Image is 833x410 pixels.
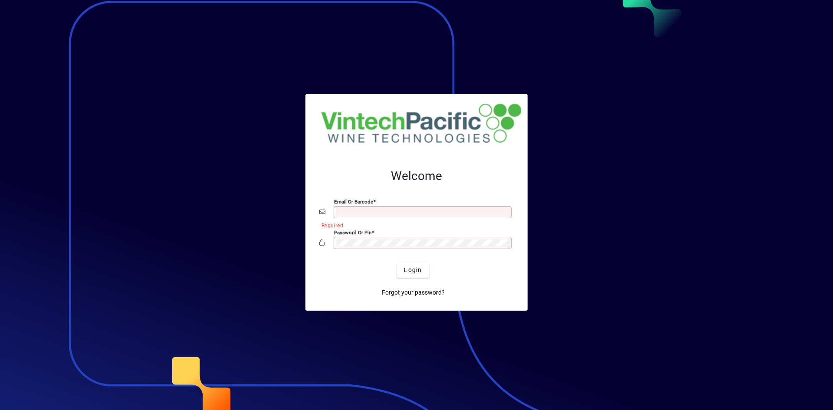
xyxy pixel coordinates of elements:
h2: Welcome [319,169,514,184]
a: Forgot your password? [378,285,448,300]
span: Login [404,266,422,275]
button: Login [397,262,429,278]
mat-label: Email or Barcode [334,199,373,205]
mat-label: Password or Pin [334,230,371,236]
span: Forgot your password? [382,288,445,297]
mat-error: Required [321,220,507,230]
